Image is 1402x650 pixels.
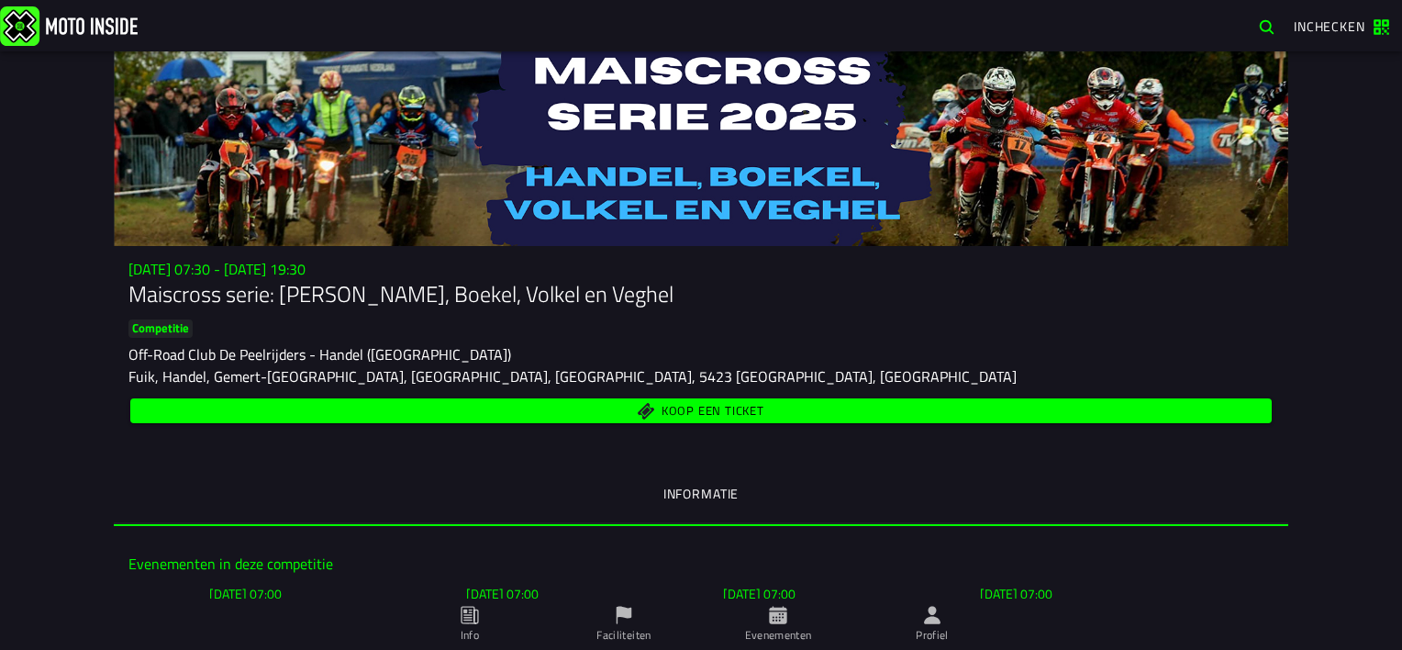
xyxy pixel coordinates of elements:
ion-text: Fuik, Handel, Gemert-[GEOGRAPHIC_DATA], [GEOGRAPHIC_DATA], [GEOGRAPHIC_DATA], 5423 [GEOGRAPHIC_DA... [128,365,1017,387]
ion-label: Faciliteiten [596,627,651,644]
a: Inchecken [1285,10,1398,41]
ion-label: Profiel [916,627,949,644]
h1: Maiscross serie: [PERSON_NAME], Boekel, Volkel en Veghel [128,279,1274,308]
ion-text: Competitie [132,319,189,337]
ion-text: [DATE] 07:00 [980,584,1052,603]
span: Koop een ticket [662,405,764,417]
ion-text: [DATE] 07:00 [723,584,796,603]
ion-label: Info [461,627,479,644]
h3: Evenementen in deze competitie [128,555,1274,573]
ion-text: Off-Road Club De Peelrijders - Handel ([GEOGRAPHIC_DATA]) [128,343,511,365]
ion-label: Evenementen [745,627,812,644]
h3: [DATE] 07:30 - [DATE] 19:30 [128,261,1274,278]
ion-text: [DATE] 07:00 [466,584,539,603]
ion-text: [DATE] 07:00 [209,584,282,603]
span: Inchecken [1294,17,1365,36]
